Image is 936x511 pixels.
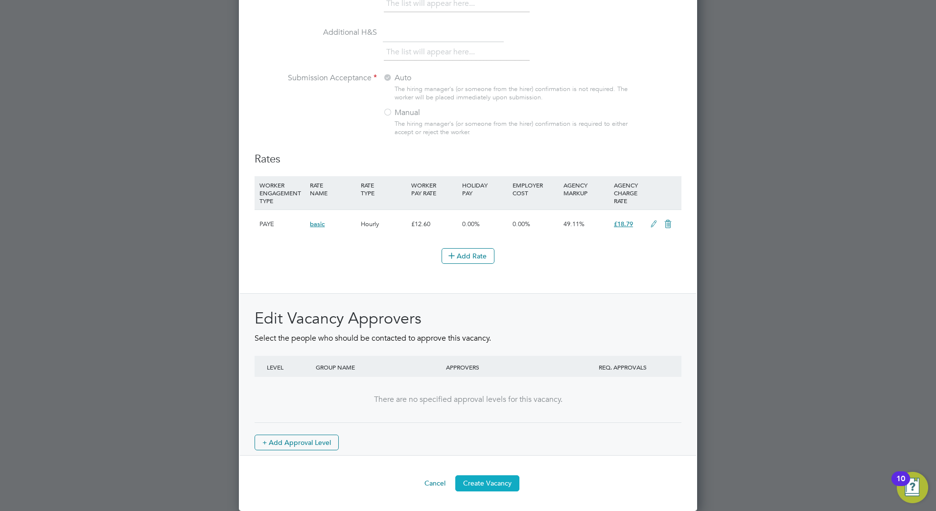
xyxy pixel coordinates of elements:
div: RATE TYPE [358,176,409,202]
div: WORKER PAY RATE [409,176,459,202]
div: Hourly [358,210,409,238]
span: 0.00% [462,220,480,228]
div: AGENCY CHARGE RATE [611,176,645,209]
div: WORKER ENGAGEMENT TYPE [257,176,307,209]
button: Create Vacancy [455,475,519,491]
button: Open Resource Center, 10 new notifications [897,472,928,503]
div: EMPLOYER COST [510,176,561,202]
button: Add Rate [442,248,494,264]
label: Manual [383,108,505,118]
div: The hiring manager's (or someone from the hirer) confirmation is required to either accept or rej... [395,120,632,137]
label: Auto [383,73,505,83]
span: 49.11% [563,220,585,228]
div: The hiring manager's (or someone from the hirer) confirmation is not required. The worker will be... [395,85,632,102]
div: RATE NAME [307,176,358,202]
div: There are no specified approval levels for this vacancy. [264,395,672,405]
h2: Edit Vacancy Approvers [255,308,681,329]
div: 10 [896,479,905,491]
div: HOLIDAY PAY [460,176,510,202]
div: £12.60 [409,210,459,238]
button: Cancel [417,475,453,491]
li: The list will appear here... [386,46,479,59]
button: + Add Approval Level [255,435,339,450]
div: PAYE [257,210,307,238]
div: AGENCY MARKUP [561,176,611,202]
div: LEVEL [264,356,313,378]
div: APPROVERS [444,356,574,378]
h3: Rates [255,152,681,166]
div: GROUP NAME [313,356,444,378]
span: 0.00% [513,220,530,228]
div: REQ. APPROVALS [574,356,672,378]
span: Select the people who should be contacted to approve this vacancy. [255,333,491,343]
label: Additional H&S [255,27,377,38]
label: Submission Acceptance [255,73,377,83]
span: £18.79 [614,220,633,228]
span: basic [310,220,325,228]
